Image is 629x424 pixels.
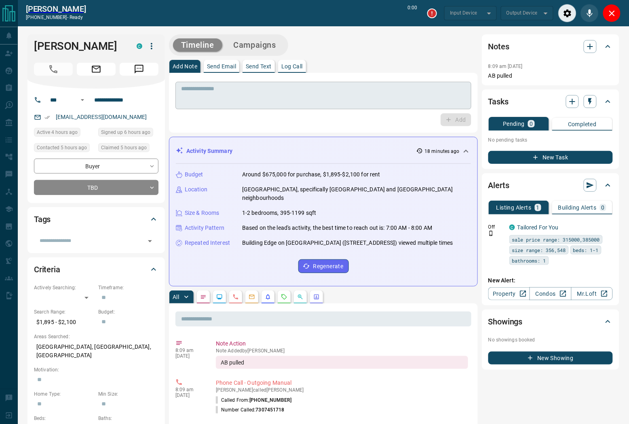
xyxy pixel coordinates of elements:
p: 0 [602,205,605,210]
p: Building Edge on [GEOGRAPHIC_DATA] ([STREET_ADDRESS]) viewed multiple times [242,239,453,247]
p: Note Added by [PERSON_NAME] [216,348,468,354]
p: No pending tasks [488,134,613,146]
p: 0:00 [408,4,418,22]
p: Location [185,185,207,194]
p: Send Text [246,64,272,69]
svg: Lead Browsing Activity [216,294,223,300]
div: Mon Oct 13 2025 [98,128,158,139]
a: Tailored For You [517,224,559,231]
a: Property [488,287,530,300]
button: New Showing [488,352,613,365]
p: Home Type: [34,390,94,398]
p: Activity Pattern [185,224,224,232]
div: Mon Oct 13 2025 [34,143,94,155]
div: Buyer [34,159,158,174]
a: Mr.Loft [571,287,613,300]
p: Log Call [281,64,303,69]
span: Active 4 hours ago [37,128,78,136]
div: Showings [488,312,613,331]
div: Activity Summary18 minutes ago [176,144,471,159]
p: 1-2 bedrooms, 395-1199 sqft [242,209,317,217]
svg: Listing Alerts [265,294,271,300]
div: Notes [488,37,613,56]
span: Claimed 5 hours ago [101,144,147,152]
p: Baths: [98,415,158,422]
p: Based on the lead's activity, the best time to reach out is: 7:00 AM - 8:00 AM [242,224,432,232]
p: Budget [185,170,203,179]
svg: Requests [281,294,287,300]
p: 8:09 am [175,387,204,392]
span: Email [77,63,116,76]
span: size range: 356,548 [512,246,566,254]
a: [EMAIL_ADDRESS][DOMAIN_NAME] [56,114,147,120]
div: Criteria [34,260,158,279]
div: Alerts [488,176,613,195]
span: ready [70,15,83,20]
h2: Tags [34,213,51,226]
p: 1 [536,205,540,210]
p: Actively Searching: [34,284,94,291]
span: Signed up 6 hours ago [101,128,150,136]
div: TBD [34,180,158,195]
button: Regenerate [298,259,349,273]
p: AB pulled [488,72,613,80]
p: Budget: [98,308,158,316]
div: Mon Oct 13 2025 [34,128,94,139]
p: 8:09 am [175,348,204,353]
p: [DATE] [175,392,204,398]
a: [PERSON_NAME] [26,4,86,14]
p: Around $675,000 for purchase, $1,895-$2,100 for rent [242,170,380,179]
p: 8:09 am [DATE] [488,64,523,69]
span: bathrooms: 1 [512,257,546,265]
svg: Notes [200,294,207,300]
span: Message [120,63,158,76]
p: Number Called: [216,406,285,413]
p: Search Range: [34,308,94,316]
svg: Calls [232,294,239,300]
h2: Criteria [34,263,60,276]
div: Mute [580,4,599,22]
p: Building Alerts [558,205,597,210]
p: [DATE] [175,353,204,359]
div: Close [603,4,621,22]
p: Min Size: [98,390,158,398]
svg: Email Verified [44,114,50,120]
p: New Alert: [488,276,613,285]
div: condos.ca [137,43,142,49]
button: Open [78,95,87,105]
svg: Emails [249,294,255,300]
p: [PHONE_NUMBER] - [26,14,86,21]
p: 0 [530,121,533,127]
p: [GEOGRAPHIC_DATA], specifically [GEOGRAPHIC_DATA] and [GEOGRAPHIC_DATA] neighbourhoods [242,185,471,202]
span: sale price range: 315000,385000 [512,235,600,244]
div: AB pulled [216,356,468,369]
h1: [PERSON_NAME] [34,40,125,53]
p: [GEOGRAPHIC_DATA], [GEOGRAPHIC_DATA], [GEOGRAPHIC_DATA] [34,340,158,362]
div: Tags [34,210,158,229]
p: Send Email [207,64,236,69]
p: Completed [568,121,597,127]
p: 18 minutes ago [424,148,460,155]
button: New Task [488,151,613,164]
button: Open [144,235,156,247]
h2: Notes [488,40,509,53]
p: All [173,294,179,300]
span: beds: 1-1 [573,246,599,254]
p: Activity Summary [186,147,232,155]
p: Areas Searched: [34,333,158,340]
h2: Showings [488,315,523,328]
p: Size & Rooms [185,209,220,217]
span: [PHONE_NUMBER] [249,397,291,403]
a: Condos [530,287,571,300]
p: Off [488,223,504,231]
h2: Alerts [488,179,509,192]
p: Beds: [34,415,94,422]
div: Tasks [488,92,613,111]
p: Add Note [173,64,197,69]
p: Motivation: [34,366,158,373]
span: Contacted 5 hours ago [37,144,87,152]
p: Called From: [216,396,291,404]
svg: Push Notification Only [488,231,494,236]
p: Repeated Interest [185,239,230,247]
